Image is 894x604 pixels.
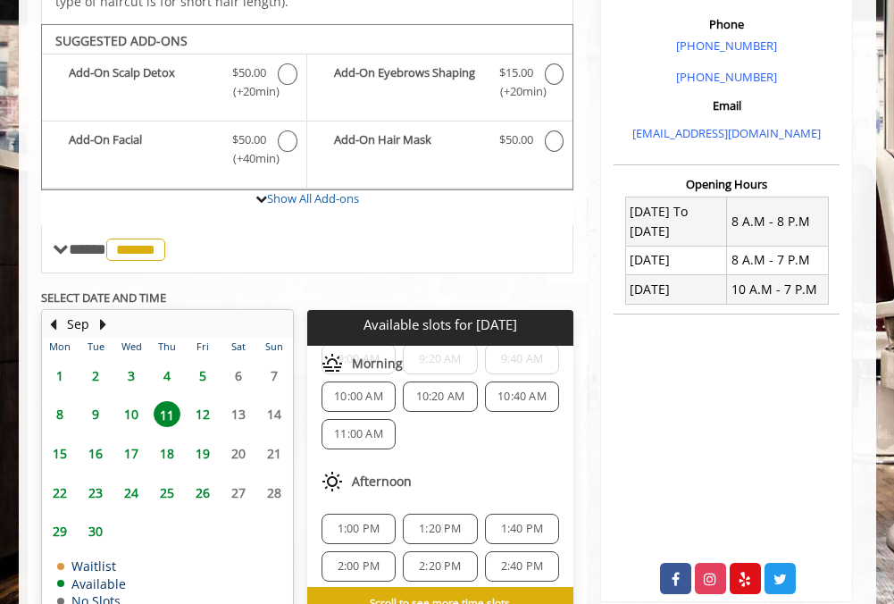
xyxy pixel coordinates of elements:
[485,382,559,412] div: 10:40 AM
[185,473,221,512] td: Select day26
[352,357,403,371] span: Morning
[46,363,73,389] span: 1
[185,434,221,474] td: Select day19
[118,363,145,389] span: 3
[419,522,461,536] span: 1:20 PM
[67,315,89,334] button: Sep
[727,246,828,274] td: 8 A.M - 7 P.M
[57,577,126,591] td: Available
[338,559,380,574] span: 2:00 PM
[96,315,111,334] button: Next Month
[82,363,109,389] span: 2
[352,474,412,489] span: Afternoon
[78,395,113,434] td: Select day9
[334,390,383,404] span: 10:00 AM
[46,401,73,427] span: 8
[189,480,216,506] span: 26
[46,518,73,544] span: 29
[113,338,149,356] th: Wed
[221,338,256,356] th: Sat
[403,551,477,582] div: 2:20 PM
[43,356,79,395] td: Select day1
[43,434,79,474] td: Select day15
[149,434,185,474] td: Select day18
[41,289,166,306] b: SELECT DATE AND TIME
[676,38,777,54] a: [PHONE_NUMBER]
[149,395,185,434] td: Select day11
[322,471,343,492] img: afternoon slots
[625,197,726,246] td: [DATE] To [DATE]
[189,440,216,466] span: 19
[322,551,396,582] div: 2:00 PM
[485,551,559,582] div: 2:40 PM
[78,338,113,356] th: Tue
[314,317,566,332] p: Available slots for [DATE]
[57,559,126,573] td: Waitlist
[727,197,828,246] td: 8 A.M - 8 P.M
[416,390,465,404] span: 10:20 AM
[403,382,477,412] div: 10:20 AM
[485,514,559,544] div: 1:40 PM
[632,125,821,141] a: [EMAIL_ADDRESS][DOMAIN_NAME]
[149,356,185,395] td: Select day4
[727,275,828,304] td: 10 A.M - 7 P.M
[149,473,185,512] td: Select day25
[46,480,73,506] span: 22
[154,363,180,389] span: 4
[676,69,777,85] a: [PHONE_NUMBER]
[625,275,726,304] td: [DATE]
[82,401,109,427] span: 9
[614,178,840,190] h3: Opening Hours
[189,363,216,389] span: 5
[185,395,221,434] td: Select day12
[189,401,216,427] span: 12
[113,356,149,395] td: Select day3
[154,480,180,506] span: 25
[118,480,145,506] span: 24
[78,512,113,551] td: Select day30
[43,338,79,356] th: Mon
[78,434,113,474] td: Select day16
[338,522,380,536] span: 1:00 PM
[154,401,180,427] span: 11
[419,559,461,574] span: 2:20 PM
[41,24,574,190] div: The Made Man Haircut And Beard Trim Add-onS
[618,18,835,30] h3: Phone
[618,99,835,112] h3: Email
[322,382,396,412] div: 10:00 AM
[78,356,113,395] td: Select day2
[55,32,188,49] b: SUGGESTED ADD-ONS
[43,395,79,434] td: Select day8
[46,315,61,334] button: Previous Month
[185,356,221,395] td: Select day5
[149,338,185,356] th: Thu
[256,338,292,356] th: Sun
[118,440,145,466] span: 17
[497,390,547,404] span: 10:40 AM
[501,522,543,536] span: 1:40 PM
[82,480,109,506] span: 23
[82,518,109,544] span: 30
[154,440,180,466] span: 18
[118,401,145,427] span: 10
[43,512,79,551] td: Select day29
[113,434,149,474] td: Select day17
[82,440,109,466] span: 16
[113,473,149,512] td: Select day24
[322,514,396,544] div: 1:00 PM
[625,246,726,274] td: [DATE]
[267,190,359,206] a: Show All Add-ons
[322,419,396,449] div: 11:00 AM
[185,338,221,356] th: Fri
[43,473,79,512] td: Select day22
[403,514,477,544] div: 1:20 PM
[46,440,73,466] span: 15
[322,353,343,374] img: morning slots
[501,559,543,574] span: 2:40 PM
[78,473,113,512] td: Select day23
[334,427,383,441] span: 11:00 AM
[113,395,149,434] td: Select day10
